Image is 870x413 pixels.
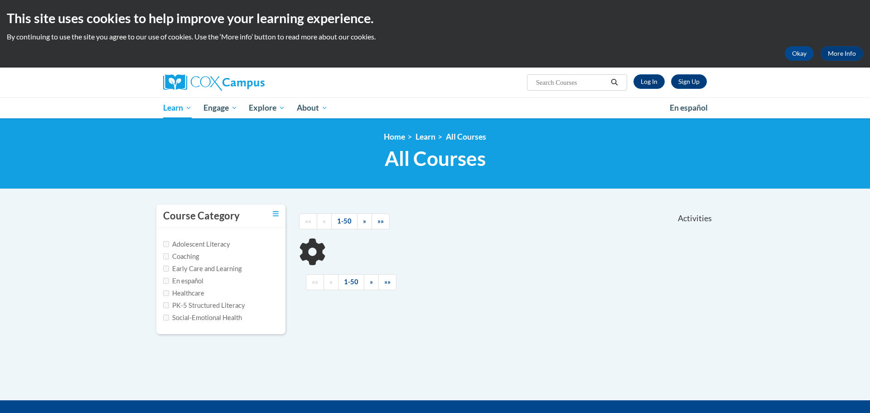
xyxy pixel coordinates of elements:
[163,209,240,223] h3: Course Category
[608,77,621,88] button: Search
[364,274,379,290] a: Next
[163,266,169,272] input: Checkbox for Options
[324,274,338,290] a: Previous
[198,97,243,118] a: Engage
[633,74,665,89] a: Log In
[163,288,204,298] label: Healthcare
[535,77,608,88] input: Search Courses
[306,274,324,290] a: Begining
[163,290,169,296] input: Checkbox for Options
[163,74,265,91] img: Cox Campus
[384,278,391,286] span: »»
[670,103,708,112] span: En español
[163,239,230,249] label: Adolescent Literacy
[678,214,712,224] span: Activities
[163,302,169,308] input: Checkbox for Options
[312,278,318,286] span: ««
[7,9,863,27] h2: This site uses cookies to help improve your learning experience.
[363,217,366,225] span: »
[7,32,863,42] p: By continuing to use the site you agree to our use of cookies. Use the ‘More info’ button to read...
[385,146,486,170] span: All Courses
[671,74,707,89] a: Register
[446,132,486,141] a: All Courses
[150,97,720,118] div: Main menu
[377,217,384,225] span: »»
[331,214,358,229] a: 1-50
[163,253,169,259] input: Checkbox for Options
[163,241,169,247] input: Checkbox for Options
[163,264,242,274] label: Early Care and Learning
[378,274,396,290] a: End
[291,97,333,118] a: About
[416,132,435,141] a: Learn
[297,102,328,113] span: About
[329,278,333,286] span: «
[163,102,192,113] span: Learn
[249,102,285,113] span: Explore
[163,278,169,284] input: Checkbox for Options
[163,276,203,286] label: En español
[163,74,335,91] a: Cox Campus
[163,252,199,262] label: Coaching
[370,278,373,286] span: »
[785,46,814,61] button: Okay
[372,214,390,229] a: End
[273,209,279,219] a: Toggle collapse
[384,132,405,141] a: Home
[157,97,198,118] a: Learn
[338,274,364,290] a: 1-50
[243,97,291,118] a: Explore
[163,301,245,311] label: PK-5 Structured Literacy
[821,46,863,61] a: More Info
[163,313,242,323] label: Social-Emotional Health
[664,98,714,117] a: En español
[317,214,332,229] a: Previous
[163,315,169,321] input: Checkbox for Options
[299,214,317,229] a: Begining
[323,217,326,225] span: «
[203,102,237,113] span: Engage
[357,214,372,229] a: Next
[305,217,311,225] span: ««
